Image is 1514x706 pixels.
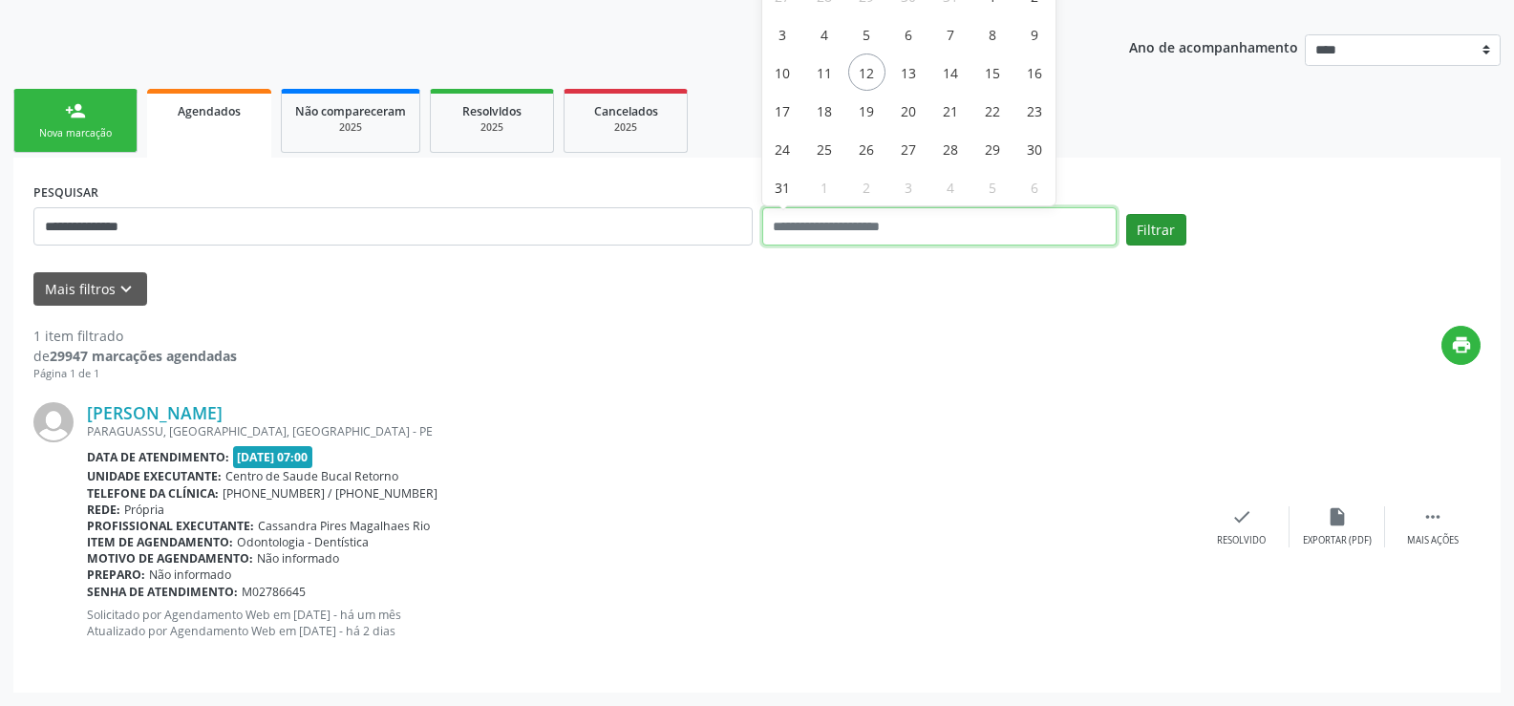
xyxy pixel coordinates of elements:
[462,103,522,119] span: Resolvidos
[932,15,970,53] span: Agosto 7, 2025
[87,485,219,502] b: Telefone da clínica:
[848,92,885,129] span: Agosto 19, 2025
[848,130,885,167] span: Agosto 26, 2025
[974,53,1012,91] span: Agosto 15, 2025
[764,130,801,167] span: Agosto 24, 2025
[444,120,540,135] div: 2025
[65,100,86,121] div: person_add
[225,468,398,484] span: Centro de Saude Bucal Retorno
[257,550,339,567] span: Não informado
[87,402,223,423] a: [PERSON_NAME]
[890,15,928,53] span: Agosto 6, 2025
[33,178,98,207] label: PESQUISAR
[1327,506,1348,527] i: insert_drive_file
[974,15,1012,53] span: Agosto 8, 2025
[149,567,231,583] span: Não informado
[932,53,970,91] span: Agosto 14, 2025
[124,502,164,518] span: Própria
[1016,15,1054,53] span: Agosto 9, 2025
[1231,506,1252,527] i: check
[1422,506,1443,527] i: 
[806,53,843,91] span: Agosto 11, 2025
[1451,334,1472,355] i: print
[87,550,253,567] b: Motivo de agendamento:
[848,168,885,205] span: Setembro 2, 2025
[848,53,885,91] span: Agosto 12, 2025
[87,607,1194,639] p: Solicitado por Agendamento Web em [DATE] - há um mês Atualizado por Agendamento Web em [DATE] - h...
[890,53,928,91] span: Agosto 13, 2025
[1441,326,1481,365] button: print
[806,15,843,53] span: Agosto 4, 2025
[87,423,1194,439] div: PARAGUASSU, [GEOGRAPHIC_DATA], [GEOGRAPHIC_DATA] - PE
[764,168,801,205] span: Agosto 31, 2025
[87,502,120,518] b: Rede:
[1217,534,1266,547] div: Resolvido
[87,567,145,583] b: Preparo:
[932,130,970,167] span: Agosto 28, 2025
[33,346,237,366] div: de
[848,15,885,53] span: Agosto 5, 2025
[223,485,437,502] span: [PHONE_NUMBER] / [PHONE_NUMBER]
[237,534,369,550] span: Odontologia - Dentística
[33,326,237,346] div: 1 item filtrado
[87,468,222,484] b: Unidade executante:
[1407,534,1459,547] div: Mais ações
[974,92,1012,129] span: Agosto 22, 2025
[806,168,843,205] span: Setembro 1, 2025
[932,92,970,129] span: Agosto 21, 2025
[764,53,801,91] span: Agosto 10, 2025
[890,92,928,129] span: Agosto 20, 2025
[1016,130,1054,167] span: Agosto 30, 2025
[764,92,801,129] span: Agosto 17, 2025
[295,120,406,135] div: 2025
[87,534,233,550] b: Item de agendamento:
[1016,168,1054,205] span: Setembro 6, 2025
[806,92,843,129] span: Agosto 18, 2025
[87,449,229,465] b: Data de atendimento:
[295,103,406,119] span: Não compareceram
[87,518,254,534] b: Profissional executante:
[974,130,1012,167] span: Agosto 29, 2025
[87,584,238,600] b: Senha de atendimento:
[50,347,237,365] strong: 29947 marcações agendadas
[33,366,237,382] div: Página 1 de 1
[932,168,970,205] span: Setembro 4, 2025
[974,168,1012,205] span: Setembro 5, 2025
[258,518,430,534] span: Cassandra Pires Magalhaes Rio
[1016,53,1054,91] span: Agosto 16, 2025
[242,584,306,600] span: M02786645
[1016,92,1054,129] span: Agosto 23, 2025
[890,130,928,167] span: Agosto 27, 2025
[890,168,928,205] span: Setembro 3, 2025
[33,402,74,442] img: img
[764,15,801,53] span: Agosto 3, 2025
[233,446,313,468] span: [DATE] 07:00
[178,103,241,119] span: Agendados
[594,103,658,119] span: Cancelados
[28,126,123,140] div: Nova marcação
[116,279,137,300] i: keyboard_arrow_down
[33,272,147,306] button: Mais filtroskeyboard_arrow_down
[1303,534,1372,547] div: Exportar (PDF)
[578,120,673,135] div: 2025
[806,130,843,167] span: Agosto 25, 2025
[1126,214,1186,246] button: Filtrar
[1129,34,1298,58] p: Ano de acompanhamento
